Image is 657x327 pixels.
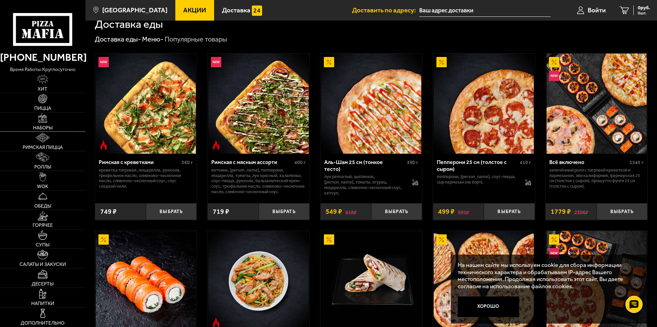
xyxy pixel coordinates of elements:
[95,35,141,43] a: Доставка еды-
[520,160,531,165] span: 410 г
[21,321,64,326] span: Дополнительно
[211,140,221,151] img: Острое блюдо
[434,54,534,154] img: Пепперони 25 см (толстое с сыром)
[321,54,421,154] img: Аль-Шам 25 см (тонкое тесто)
[211,159,293,165] div: Римская с мясным ассорти
[324,234,334,245] img: Акционный
[345,208,356,215] s: 618 ₽
[458,296,519,317] button: Хорошо
[100,208,117,215] span: 749 ₽
[320,54,422,154] a: АкционныйАль-Шам 25 см (тонкое тесто)
[436,57,447,67] img: Акционный
[252,5,262,16] img: 15daf4d41897b9f0e9f617042186c801.svg
[208,54,308,154] img: Римская с мясным ассорти
[437,159,518,172] div: Пепперони 25 см (толстое с сыром)
[20,262,66,267] span: Салаты и закуски
[98,140,109,151] img: Острое блюдо
[458,261,637,290] p: На нашем сайте мы используем cookie для сбора информации технического характера и обрабатываем IP...
[371,203,422,220] button: Выбрать
[638,5,650,10] span: 0 руб.
[222,7,250,13] span: Доставка
[208,54,309,154] a: НовинкаОстрое блюдоРимская с мясным ассорти
[419,4,551,17] input: Ваш адрес доставки
[588,7,606,13] span: Войти
[458,208,469,215] s: 591 ₽
[95,54,197,154] a: НовинкаОстрое блюдоРимская с креветками
[438,208,455,215] span: 499 ₽
[102,7,167,13] span: [GEOGRAPHIC_DATA]
[259,203,309,220] button: Выбрать
[38,87,47,92] span: Хит
[37,184,48,189] span: WOK
[549,71,559,81] img: Новинка
[96,54,196,154] img: Римская с креветками
[99,167,193,189] p: креветка тигровая, моцарелла, руккола, трюфельное масло, оливково-чесночное масло, сливочно-чесно...
[142,35,164,43] a: Меню-
[549,248,559,258] img: Новинка
[549,234,559,245] img: Акционный
[294,160,306,165] span: 400 г
[183,7,206,13] span: Акции
[407,160,418,165] span: 390 г
[34,204,51,209] span: Обеды
[436,234,447,245] img: Акционный
[31,301,54,306] span: Напитки
[484,203,535,220] button: Выбрать
[34,106,51,111] span: Пицца
[98,234,109,245] img: Акционный
[437,174,518,185] p: пепперони, [PERSON_NAME], соус-пицца, сыр пармезан (на борт).
[36,243,49,247] span: Супы
[638,11,650,15] span: 0 шт.
[181,160,193,165] span: 360 г
[597,203,647,220] button: Выбрать
[545,54,647,154] a: АкционныйНовинкаВсё включено
[551,208,571,215] span: 1779 ₽
[165,35,227,44] div: Популярные товары
[32,282,54,287] span: Десерты
[549,167,644,189] p: Запечённый ролл с тигровой креветкой и пармезаном, Эби Калифорния, Фермерская 25 см (толстое с сы...
[213,208,229,215] span: 719 ₽
[324,57,334,67] img: Акционный
[33,126,52,130] span: Наборы
[99,159,180,165] div: Римская с креветками
[549,159,628,165] div: Всё включено
[352,7,419,13] span: Доставить по адресу:
[23,145,63,150] span: Римская пицца
[433,54,535,154] a: АкционныйПепперони 25 см (толстое с сыром)
[547,54,647,154] img: Всё включено
[324,174,406,196] p: лук репчатый, цыпленок, [PERSON_NAME], томаты, огурец, моцарелла, сливочно-чесночный соус, кетчуп.
[549,57,559,67] img: Акционный
[324,159,406,172] div: Аль-Шам 25 см (тонкое тесто)
[211,167,306,195] p: ветчина, [PERSON_NAME], пепперони, моцарелла, томаты, лук красный, халапеньо, соус-пицца, руккола...
[33,223,53,228] span: Горячее
[98,57,109,67] img: Новинка
[146,203,197,220] button: Выбрать
[211,57,221,67] img: Новинка
[34,165,51,170] span: Роллы
[326,208,342,215] span: 549 ₽
[630,160,644,165] span: 1345 г
[574,208,588,215] s: 2306 ₽
[95,19,163,30] h1: Доставка еды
